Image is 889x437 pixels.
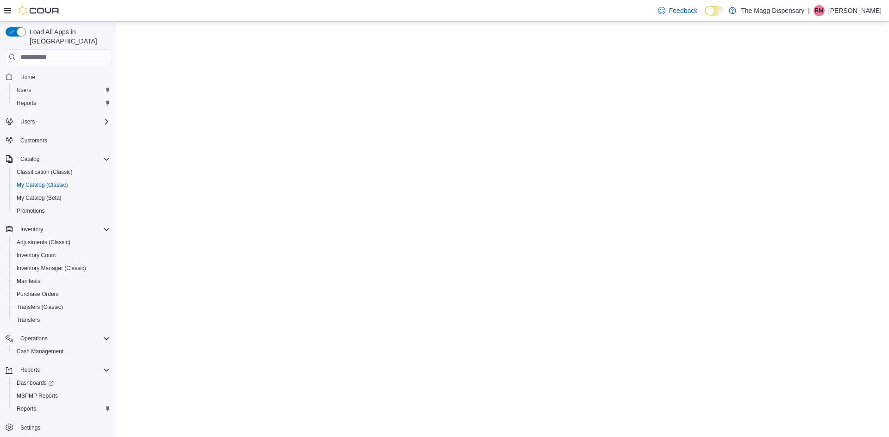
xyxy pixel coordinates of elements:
[26,27,110,46] span: Load All Apps in [GEOGRAPHIC_DATA]
[13,314,110,326] span: Transfers
[17,86,31,94] span: Users
[17,239,70,246] span: Adjustments (Classic)
[9,402,114,415] button: Reports
[17,168,73,176] span: Classification (Classic)
[9,178,114,191] button: My Catalog (Classic)
[17,265,86,272] span: Inventory Manager (Classic)
[741,5,804,16] p: The Magg Dispensary
[9,249,114,262] button: Inventory Count
[13,205,49,216] a: Promotions
[17,181,68,189] span: My Catalog (Classic)
[17,194,62,202] span: My Catalog (Beta)
[13,179,110,191] span: My Catalog (Classic)
[9,262,114,275] button: Inventory Manager (Classic)
[20,226,43,233] span: Inventory
[17,422,44,433] a: Settings
[2,332,114,345] button: Operations
[20,366,40,374] span: Reports
[13,250,110,261] span: Inventory Count
[17,392,58,400] span: MSPMP Reports
[17,252,56,259] span: Inventory Count
[9,97,114,110] button: Reports
[669,6,697,15] span: Feedback
[828,5,882,16] p: [PERSON_NAME]
[9,84,114,97] button: Users
[13,166,76,178] a: Classification (Classic)
[17,405,36,412] span: Reports
[13,237,110,248] span: Adjustments (Classic)
[17,154,110,165] span: Catalog
[20,137,47,144] span: Customers
[13,390,62,401] a: MSPMP Reports
[13,403,110,414] span: Reports
[9,191,114,204] button: My Catalog (Beta)
[17,207,45,215] span: Promotions
[13,276,110,287] span: Manifests
[13,85,35,96] a: Users
[2,153,114,166] button: Catalog
[17,422,110,433] span: Settings
[17,224,47,235] button: Inventory
[17,303,63,311] span: Transfers (Classic)
[13,98,110,109] span: Reports
[13,263,110,274] span: Inventory Manager (Classic)
[13,377,57,388] a: Dashboards
[9,166,114,178] button: Classification (Classic)
[20,335,48,342] span: Operations
[808,5,810,16] p: |
[17,116,38,127] button: Users
[13,289,110,300] span: Purchase Orders
[9,301,114,314] button: Transfers (Classic)
[9,288,114,301] button: Purchase Orders
[13,205,110,216] span: Promotions
[13,390,110,401] span: MSPMP Reports
[2,70,114,83] button: Home
[13,166,110,178] span: Classification (Classic)
[17,277,40,285] span: Manifests
[2,363,114,376] button: Reports
[17,316,40,324] span: Transfers
[9,314,114,326] button: Transfers
[17,135,110,146] span: Customers
[9,345,114,358] button: Cash Management
[9,389,114,402] button: MSPMP Reports
[9,236,114,249] button: Adjustments (Classic)
[17,72,39,83] a: Home
[13,302,67,313] a: Transfers (Classic)
[20,74,35,81] span: Home
[13,263,90,274] a: Inventory Manager (Classic)
[17,135,51,146] a: Customers
[17,333,110,344] span: Operations
[13,250,60,261] a: Inventory Count
[17,290,59,298] span: Purchase Orders
[17,379,54,387] span: Dashboards
[2,134,114,147] button: Customers
[2,223,114,236] button: Inventory
[13,179,72,191] a: My Catalog (Classic)
[13,98,40,109] a: Reports
[17,364,44,375] button: Reports
[17,154,43,165] button: Catalog
[20,424,40,431] span: Settings
[9,204,114,217] button: Promotions
[17,348,63,355] span: Cash Management
[17,99,36,107] span: Reports
[20,155,39,163] span: Catalog
[17,333,51,344] button: Operations
[13,302,110,313] span: Transfers (Classic)
[815,5,824,16] span: RM
[654,1,701,20] a: Feedback
[13,85,110,96] span: Users
[17,364,110,375] span: Reports
[9,376,114,389] a: Dashboards
[17,224,110,235] span: Inventory
[2,115,114,128] button: Users
[2,421,114,434] button: Settings
[13,377,110,388] span: Dashboards
[17,71,110,82] span: Home
[13,289,63,300] a: Purchase Orders
[9,275,114,288] button: Manifests
[13,237,74,248] a: Adjustments (Classic)
[705,6,724,16] input: Dark Mode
